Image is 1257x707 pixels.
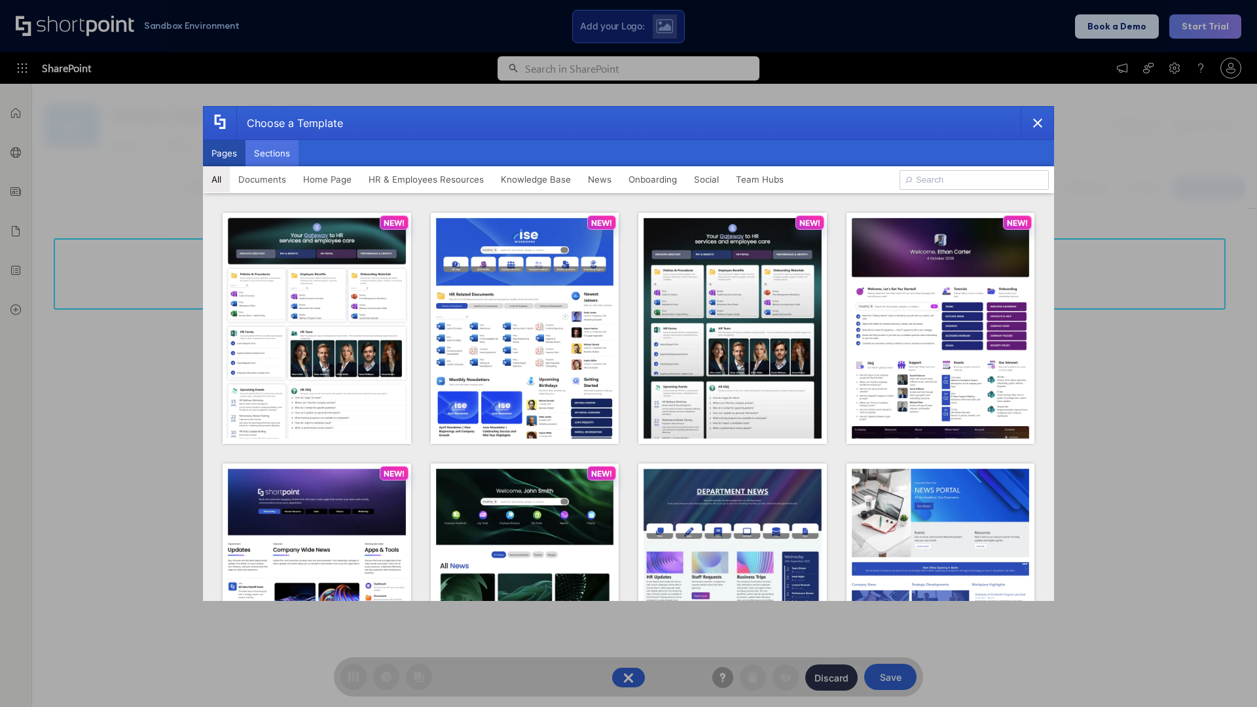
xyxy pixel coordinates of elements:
button: HR & Employees Resources [360,166,492,192]
button: News [579,166,620,192]
button: Pages [203,140,246,166]
input: Search [900,170,1049,190]
div: template selector [203,106,1054,601]
button: Onboarding [620,166,685,192]
div: Choose a Template [236,107,343,139]
button: Knowledge Base [492,166,579,192]
p: NEW! [591,218,612,228]
button: Social [685,166,727,192]
p: NEW! [384,469,405,479]
button: Documents [230,166,295,192]
button: Team Hubs [727,166,792,192]
button: Sections [246,140,299,166]
iframe: Chat Widget [1192,644,1257,707]
p: NEW! [1007,218,1028,228]
button: All [203,166,230,192]
p: NEW! [591,469,612,479]
p: NEW! [799,218,820,228]
button: Home Page [295,166,360,192]
p: NEW! [384,218,405,228]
